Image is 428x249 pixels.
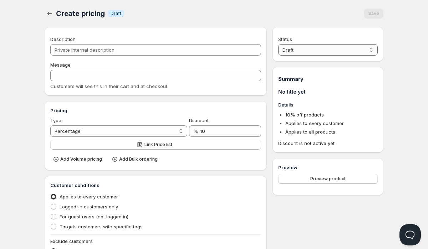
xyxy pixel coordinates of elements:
[278,174,378,184] button: Preview product
[278,164,378,171] h3: Preview
[278,140,378,147] span: Discount is not active yet
[60,204,118,209] span: Logged-in customers only
[50,107,261,114] h3: Pricing
[60,156,102,162] span: Add Volume pricing
[285,112,324,118] span: 10 % off products
[50,182,261,189] h3: Customer conditions
[50,62,71,68] span: Message
[193,128,198,134] span: %
[119,156,158,162] span: Add Bulk ordering
[109,154,162,164] button: Add Bulk ordering
[60,214,128,219] span: For guest users (not logged in)
[189,118,209,123] span: Discount
[278,36,292,42] span: Status
[60,194,118,199] span: Applies to every customer
[144,142,172,147] span: Link Price list
[50,154,106,164] button: Add Volume pricing
[278,76,378,83] h1: Summary
[285,120,344,126] span: Applies to every customer
[285,129,335,135] span: Applies to all products
[111,11,121,16] span: Draft
[56,9,105,18] span: Create pricing
[50,83,168,89] span: Customers will see this in their cart and at checkout.
[50,238,93,244] span: Exclude customers
[50,36,76,42] span: Description
[60,224,143,229] span: Targets customers with specific tags
[278,88,378,95] h1: No title yet
[50,44,261,56] input: Private internal description
[310,176,346,182] span: Preview product
[50,118,61,123] span: Type
[399,224,421,245] iframe: Help Scout Beacon - Open
[50,140,261,150] button: Link Price list
[278,101,378,108] h3: Details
